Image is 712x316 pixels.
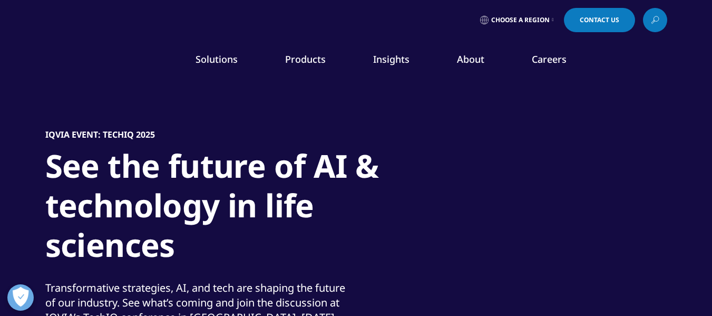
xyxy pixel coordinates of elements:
span: Choose a Region [491,16,550,24]
h5: IQVIA Event: TechIQ 2025​ [45,129,155,140]
h1: See the future of AI & technology in life sciences​ [45,146,441,271]
nav: Primary [134,37,667,87]
span: Contact Us [580,17,619,23]
a: Solutions [196,53,238,65]
button: 優先設定センターを開く [7,284,34,311]
a: Insights [373,53,409,65]
a: Careers [532,53,567,65]
a: Contact Us [564,8,635,32]
a: About [457,53,484,65]
a: Products [285,53,326,65]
